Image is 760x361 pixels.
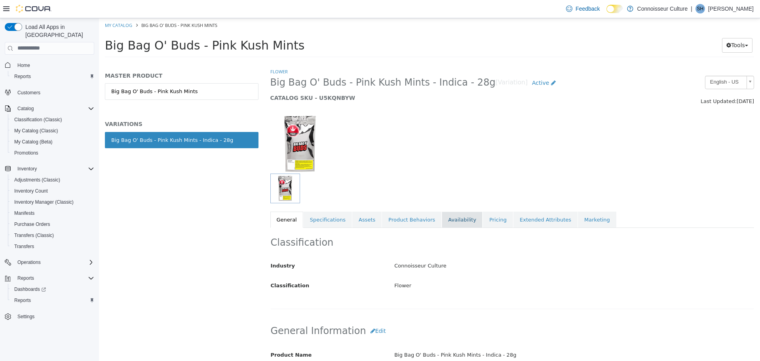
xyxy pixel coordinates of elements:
[11,148,94,158] span: Promotions
[172,244,196,250] span: Industry
[602,80,638,86] span: Last Updated:
[171,76,531,83] h5: CATALOG SKU - U5KQNBYW
[11,242,94,251] span: Transfers
[11,285,94,294] span: Dashboards
[289,261,661,275] div: Flower
[14,88,94,97] span: Customers
[14,243,34,250] span: Transfers
[11,285,49,294] a: Dashboards
[171,193,204,210] a: General
[606,58,644,70] span: English - US
[14,199,74,205] span: Inventory Manager (Classic)
[8,174,97,185] button: Adjustments (Classic)
[14,150,38,156] span: Promotions
[14,273,37,283] button: Reports
[708,4,754,13] p: [PERSON_NAME]
[479,193,517,210] a: Marketing
[343,193,384,210] a: Availability
[22,23,94,39] span: Load All Apps in [GEOGRAPHIC_DATA]
[14,232,54,239] span: Transfers (Classic)
[283,193,342,210] a: Product Behaviors
[606,57,655,71] a: English - US
[14,104,37,113] button: Catalog
[695,4,705,13] div: Shana Hardy
[2,311,97,322] button: Settings
[623,20,654,34] button: Tools
[11,115,94,124] span: Classification (Classic)
[14,88,44,97] a: Customers
[414,193,479,210] a: Extended Attributes
[8,219,97,230] button: Purchase Orders
[253,193,283,210] a: Assets
[289,330,661,344] div: Big Bag O' Buds - Pink Kush Mints - Indica - 28g
[14,221,50,227] span: Purchase Orders
[11,148,42,158] a: Promotions
[11,126,61,136] a: My Catalog (Classic)
[11,231,57,240] a: Transfers (Classic)
[8,136,97,147] button: My Catalog (Beta)
[11,208,38,218] a: Manifests
[14,73,31,80] span: Reports
[171,96,231,155] img: 150
[14,188,48,194] span: Inventory Count
[14,258,94,267] span: Operations
[8,284,97,295] a: Dashboards
[638,80,655,86] span: [DATE]
[14,312,38,321] a: Settings
[11,296,94,305] span: Reports
[6,54,160,61] h5: MASTER PRODUCT
[8,295,97,306] button: Reports
[8,185,97,197] button: Inventory Count
[11,296,34,305] a: Reports
[14,60,94,70] span: Home
[17,105,34,112] span: Catalog
[11,175,94,185] span: Adjustments (Classic)
[2,103,97,114] button: Catalog
[205,193,253,210] a: Specifications
[2,257,97,268] button: Operations
[42,4,118,10] span: Big Bag O' Buds - Pink Kush Mints
[11,220,53,229] a: Purchase Orders
[14,164,40,174] button: Inventory
[17,90,40,96] span: Customers
[8,125,97,136] button: My Catalog (Classic)
[2,273,97,284] button: Reports
[576,5,600,13] span: Feedback
[11,197,77,207] a: Inventory Manager (Classic)
[6,102,160,109] h5: VARIATIONS
[171,50,189,56] a: Flower
[8,114,97,125] button: Classification (Classic)
[11,115,65,124] a: Classification (Classic)
[14,139,53,145] span: My Catalog (Beta)
[8,71,97,82] button: Reports
[2,59,97,71] button: Home
[14,311,94,321] span: Settings
[267,306,291,320] button: Edit
[172,264,211,270] span: Classification
[8,230,97,241] button: Transfers (Classic)
[433,61,450,68] span: Active
[11,231,94,240] span: Transfers (Classic)
[14,177,60,183] span: Adjustments (Classic)
[172,334,213,340] span: Product Name
[697,4,704,13] span: SH
[17,62,30,69] span: Home
[5,56,94,343] nav: Complex example
[14,128,58,134] span: My Catalog (Classic)
[17,313,34,320] span: Settings
[11,137,94,147] span: My Catalog (Beta)
[691,4,692,13] p: |
[384,193,414,210] a: Pricing
[2,163,97,174] button: Inventory
[17,166,37,172] span: Inventory
[172,306,655,320] h2: General Information
[6,4,33,10] a: My Catalog
[8,147,97,159] button: Promotions
[16,5,51,13] img: Cova
[2,87,97,98] button: Customers
[6,20,205,34] span: Big Bag O' Buds - Pink Kush Mints
[397,61,429,68] small: [Variation]
[171,58,397,71] span: Big Bag O' Buds - Pink Kush Mints - Indica - 28g
[6,65,160,82] a: Big Bag O' Buds - Pink Kush Mints
[8,197,97,208] button: Inventory Manager (Classic)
